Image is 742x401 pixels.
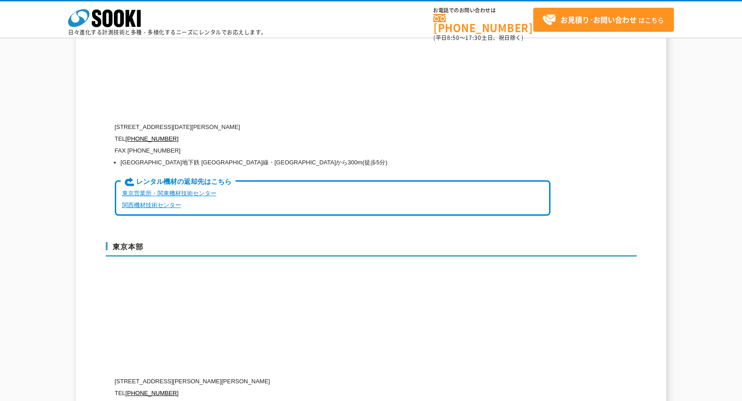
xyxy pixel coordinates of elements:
[433,14,533,33] a: [PHONE_NUMBER]
[121,177,236,187] span: レンタル機材の返却先はこちら
[121,157,550,168] li: [GEOGRAPHIC_DATA]地下鉄 [GEOGRAPHIC_DATA]線・[GEOGRAPHIC_DATA]から300m(徒歩5分)
[68,30,267,35] p: 日々進化する計測技術と多種・多様化するニーズにレンタルでお応えします。
[125,135,178,142] a: [PHONE_NUMBER]
[115,145,550,157] p: FAX [PHONE_NUMBER]
[560,14,637,25] strong: お見積り･お問い合わせ
[125,390,178,396] a: [PHONE_NUMBER]
[122,202,181,208] a: 関西機材技術センター
[106,242,637,257] h3: 東京本部
[433,8,533,13] span: お電話でのお問い合わせは
[115,133,550,145] p: TEL
[465,34,482,42] span: 17:30
[122,190,216,197] a: 東京営業所・関東機材技術センター
[542,13,664,27] span: はこちら
[115,121,550,133] p: [STREET_ADDRESS][DATE][PERSON_NAME]
[447,34,460,42] span: 8:50
[115,387,550,399] p: TEL
[533,8,674,32] a: お見積り･お問い合わせはこちら
[115,376,550,387] p: [STREET_ADDRESS][PERSON_NAME][PERSON_NAME]
[433,34,523,42] span: (平日 ～ 土日、祝日除く)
